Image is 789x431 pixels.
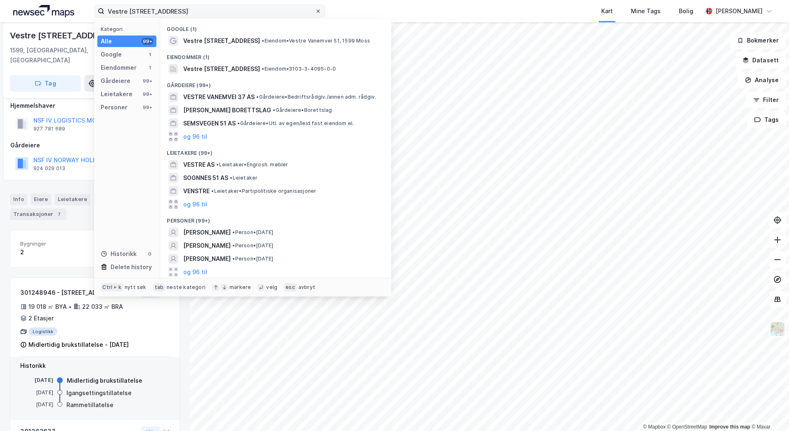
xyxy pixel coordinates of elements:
[232,256,235,262] span: •
[709,424,750,430] a: Improve this map
[747,111,786,128] button: Tags
[101,89,132,99] div: Leietakere
[160,19,391,34] div: Google (1)
[111,262,152,272] div: Delete history
[284,283,297,291] div: esc
[746,92,786,108] button: Filter
[104,5,315,17] input: Søk på adresse, matrikkel, gårdeiere, leietakere eller personer
[770,321,785,337] img: Z
[101,36,112,46] div: Alle
[183,267,207,277] button: og 96 til
[631,6,661,16] div: Mine Tags
[735,52,786,69] button: Datasett
[748,391,789,431] div: Kontrollprogram for chat
[10,75,81,92] button: Tag
[716,6,763,16] div: [PERSON_NAME]
[160,143,391,158] div: Leietakere (99+)
[229,284,251,291] div: markere
[167,284,206,291] div: neste kategori
[153,283,165,291] div: tab
[748,391,789,431] iframe: Chat Widget
[183,254,231,264] span: [PERSON_NAME]
[101,249,137,259] div: Historikk
[142,78,153,84] div: 99+
[160,76,391,90] div: Gårdeiere (99+)
[10,194,27,205] div: Info
[142,91,153,97] div: 99+
[256,94,259,100] span: •
[183,118,236,128] span: SEMSVEGEN 51 AS
[232,229,235,235] span: •
[266,284,277,291] div: velg
[183,241,231,251] span: [PERSON_NAME]
[216,161,288,168] span: Leietaker • Engrosh. møbler
[232,256,273,262] span: Person • [DATE]
[54,194,90,205] div: Leietakere
[10,101,180,111] div: Hjemmelshaver
[183,64,260,74] span: Vestre [STREET_ADDRESS]
[183,186,210,196] span: VENSTRE
[55,210,63,218] div: 7
[160,47,391,62] div: Eiendommer (1)
[211,188,316,194] span: Leietaker • Partipolitiske organisasjoner
[262,38,370,44] span: Eiendom • Vestre Vanemvei 51, 1599 Moss
[20,401,53,408] div: [DATE]
[262,66,264,72] span: •
[232,242,235,249] span: •
[273,107,332,114] span: Gårdeiere • Borettslag
[262,66,336,72] span: Eiendom • 3103-3-4095-0-0
[69,303,72,310] div: •
[230,175,257,181] span: Leietaker
[67,376,142,386] div: Midlertidig brukstillatelse
[28,340,129,350] div: Midlertidig brukstillatelse - [DATE]
[183,199,207,209] button: og 96 til
[101,102,128,112] div: Personer
[211,188,214,194] span: •
[66,400,113,410] div: Rammetillatelse
[183,227,231,237] span: [PERSON_NAME]
[183,173,228,183] span: SOGNNES 51 AS
[20,247,92,257] div: 2
[31,194,51,205] div: Eiere
[10,140,180,150] div: Gårdeiere
[738,72,786,88] button: Analyse
[667,424,707,430] a: OpenStreetMap
[256,94,376,100] span: Gårdeiere • Bedriftsrådgiv./annen adm. rådgiv.
[298,284,315,291] div: avbryt
[183,105,271,115] span: [PERSON_NAME] BORETTSLAG
[20,240,92,247] span: Bygninger
[66,388,132,398] div: Igangsettingstillatelse
[232,242,273,249] span: Person • [DATE]
[10,208,66,220] div: Transaksjoner
[237,120,240,126] span: •
[20,377,53,384] div: [DATE]
[33,165,65,172] div: 924 029 013
[33,126,65,132] div: 927 781 689
[13,5,74,17] img: logo.a4113a55bc3d86da70a041830d287a7e.svg
[28,313,54,323] div: 2 Etasjer
[101,26,156,32] div: Kategori
[262,38,264,44] span: •
[146,251,153,257] div: 0
[183,132,207,142] button: og 96 til
[183,160,215,170] span: VESTRE AS
[125,284,146,291] div: nytt søk
[237,120,354,127] span: Gårdeiere • Utl. av egen/leid fast eiendom el.
[183,92,255,102] span: VESTRE VANEMVEI 37 AS
[232,229,273,236] span: Person • [DATE]
[20,288,138,298] div: 301248946 - [STREET_ADDRESS]
[146,64,153,71] div: 1
[679,6,693,16] div: Bolig
[28,302,67,312] div: 19 018 ㎡ BYA
[94,194,125,205] div: Datasett
[101,63,137,73] div: Eiendommer
[601,6,613,16] div: Kart
[82,302,123,312] div: 22 033 ㎡ BRA
[643,424,666,430] a: Mapbox
[183,36,260,46] span: Vestre [STREET_ADDRESS]
[160,211,391,226] div: Personer (99+)
[142,104,153,111] div: 99+
[10,45,142,65] div: 1599, [GEOGRAPHIC_DATA], [GEOGRAPHIC_DATA]
[10,29,118,42] div: Vestre [STREET_ADDRESS]
[146,51,153,58] div: 1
